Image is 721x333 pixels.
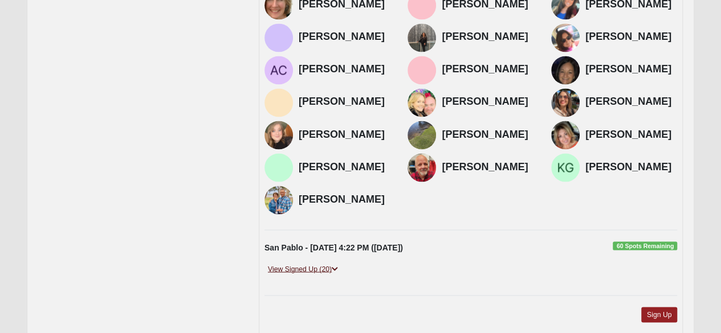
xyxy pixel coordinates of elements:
[442,128,534,141] h4: [PERSON_NAME]
[551,56,580,84] img: Susan Freund
[585,63,678,76] h4: [PERSON_NAME]
[551,88,580,117] img: Gloriana Garro
[585,161,678,173] h4: [PERSON_NAME]
[264,121,293,149] img: Loren Rittmayer
[299,128,391,141] h4: [PERSON_NAME]
[299,63,391,76] h4: [PERSON_NAME]
[551,23,580,52] img: Gina Powell
[264,186,293,214] img: Lucy Tison
[299,161,391,173] h4: [PERSON_NAME]
[613,241,677,250] span: 60 Spots Remaining
[585,31,678,43] h4: [PERSON_NAME]
[299,193,391,205] h4: [PERSON_NAME]
[264,153,293,182] img: Sharon White
[551,121,580,149] img: Riann Queen
[442,161,534,173] h4: [PERSON_NAME]
[551,153,580,182] img: Kendra Gibbs
[641,307,678,322] a: Sign Up
[585,128,678,141] h4: [PERSON_NAME]
[299,31,391,43] h4: [PERSON_NAME]
[442,96,534,108] h4: [PERSON_NAME]
[299,96,391,108] h4: [PERSON_NAME]
[264,23,293,52] img: Christina Houston
[442,63,534,76] h4: [PERSON_NAME]
[264,242,403,252] strong: San Pablo - [DATE] 4:22 PM ([DATE])
[408,153,436,182] img: Andy Massey
[408,121,436,149] img: David Powell
[408,88,436,117] img: Noreen Daniels
[442,31,534,43] h4: [PERSON_NAME]
[408,23,436,52] img: Angela Batteh
[264,56,293,84] img: Ashley Cummings
[264,88,293,117] img: Beuce Freund
[264,263,341,275] a: View Signed Up (20)
[585,96,678,108] h4: [PERSON_NAME]
[408,56,436,84] img: Aimee Womack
